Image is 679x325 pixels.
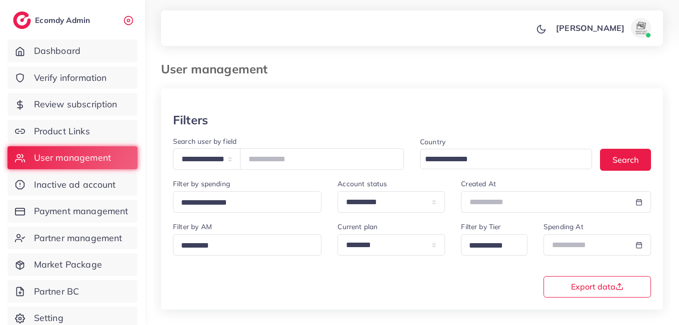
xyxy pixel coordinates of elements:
[34,71,107,84] span: Verify information
[173,136,236,146] label: Search user by field
[34,258,102,271] span: Market Package
[35,15,92,25] h2: Ecomdy Admin
[173,234,321,256] div: Search for option
[420,137,445,147] label: Country
[7,253,137,276] a: Market Package
[173,179,230,189] label: Filter by spending
[34,312,63,325] span: Setting
[465,238,514,254] input: Search for option
[7,146,137,169] a: User management
[34,232,122,245] span: Partner management
[7,120,137,143] a: Product Links
[420,149,592,169] div: Search for option
[600,149,651,170] button: Search
[34,178,116,191] span: Inactive ad account
[543,276,651,298] button: Export data
[34,285,79,298] span: Partner BC
[550,18,655,38] a: [PERSON_NAME]avatar
[7,200,137,223] a: Payment management
[173,191,321,213] div: Search for option
[173,222,212,232] label: Filter by AM
[461,179,496,189] label: Created At
[543,222,583,232] label: Spending At
[177,195,308,211] input: Search for option
[7,280,137,303] a: Partner BC
[161,62,275,76] h3: User management
[34,44,80,57] span: Dashboard
[337,222,377,232] label: Current plan
[13,11,92,29] a: logoEcomdy Admin
[461,222,500,232] label: Filter by Tier
[556,22,624,34] p: [PERSON_NAME]
[173,113,208,127] h3: Filters
[7,39,137,62] a: Dashboard
[177,238,308,254] input: Search for option
[34,125,90,138] span: Product Links
[13,11,31,29] img: logo
[34,98,117,111] span: Review subscription
[7,66,137,89] a: Verify information
[7,93,137,116] a: Review subscription
[571,283,623,291] span: Export data
[421,152,579,167] input: Search for option
[34,151,111,164] span: User management
[7,173,137,196] a: Inactive ad account
[34,205,128,218] span: Payment management
[461,234,527,256] div: Search for option
[337,179,387,189] label: Account status
[7,227,137,250] a: Partner management
[631,18,651,38] img: avatar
